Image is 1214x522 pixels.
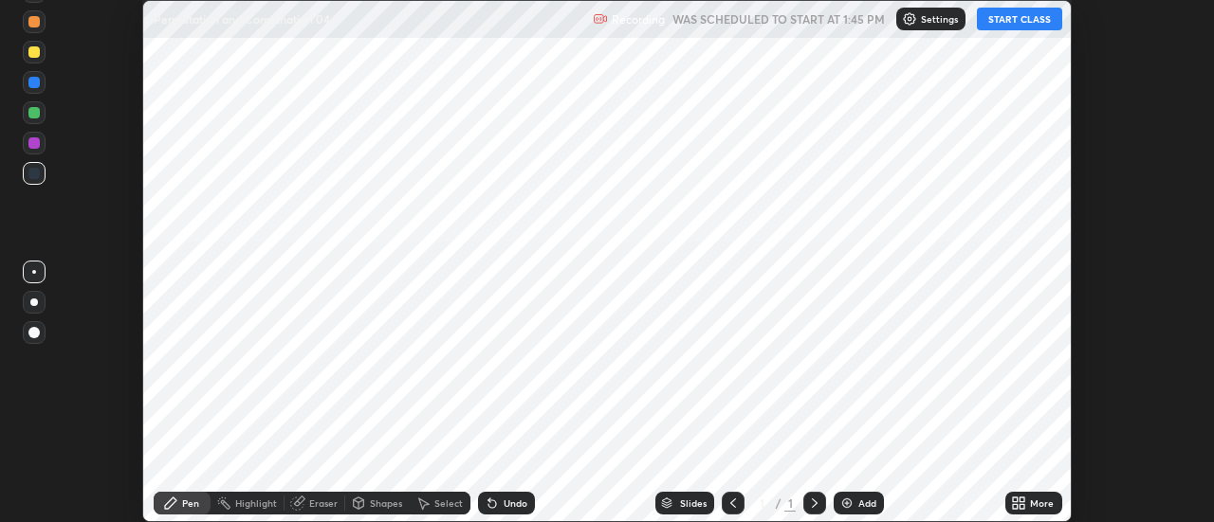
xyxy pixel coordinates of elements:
div: Shapes [370,498,402,508]
img: recording.375f2c34.svg [593,11,608,27]
img: class-settings-icons [902,11,917,27]
button: START CLASS [977,8,1062,30]
img: add-slide-button [839,495,855,511]
div: 1 [752,497,771,509]
div: Select [434,498,463,508]
div: Undo [504,498,527,508]
div: Pen [182,498,199,508]
div: Slides [680,498,707,508]
p: Settings [921,14,958,24]
div: Highlight [235,498,277,508]
div: More [1030,498,1054,508]
p: Recording [612,12,665,27]
p: Permutation and Combination 04 [154,11,330,27]
div: Eraser [309,498,338,508]
div: 1 [784,495,796,512]
div: Add [858,498,876,508]
h5: WAS SCHEDULED TO START AT 1:45 PM [672,10,885,27]
div: / [775,497,781,509]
